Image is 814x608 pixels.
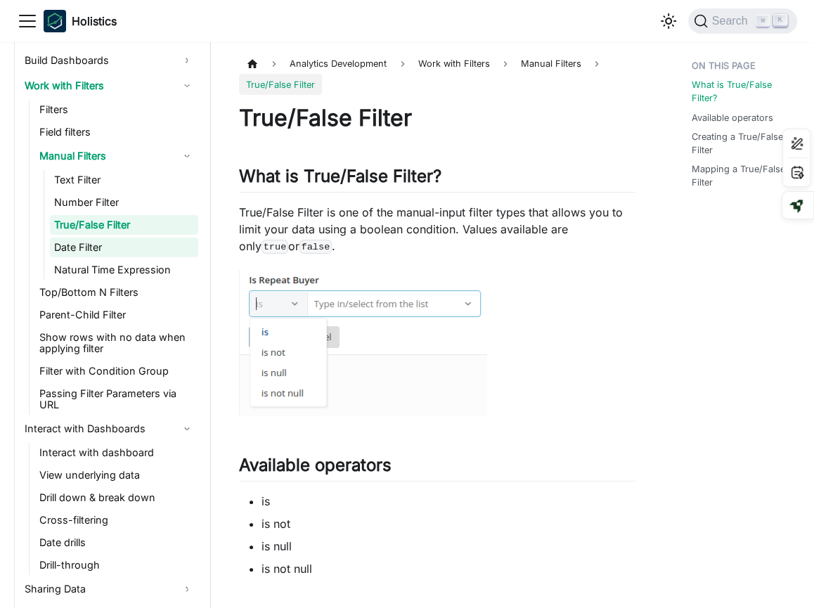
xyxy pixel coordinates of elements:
img: Holistics [44,10,66,32]
a: What is True/False Filter? [692,78,792,105]
a: Creating a True/False Filter [692,130,792,157]
a: Text Filter [50,170,198,190]
a: Number Filter [50,193,198,212]
li: is not null [261,560,635,577]
p: True/False Filter is one of the manual-input filter types that allows you to limit your data usin... [239,204,635,254]
a: Top/Bottom N Filters [35,283,198,302]
nav: Breadcrumbs [239,53,635,95]
a: Interact with Dashboards [20,418,198,440]
kbd: ⌘ [756,15,770,27]
a: Home page [239,53,266,74]
span: Work with Filters [411,53,497,74]
a: Interact with dashboard [35,443,198,463]
a: Work with Filters [20,75,198,97]
a: Field filters [35,122,198,142]
a: View underlying data [35,465,198,485]
a: Mapping a True/False Filter [692,162,792,189]
a: Manual Filters [35,145,198,167]
span: Manual Filters [514,53,588,74]
a: HolisticsHolistics [44,10,117,32]
a: Drill-through [35,555,198,575]
button: Search (Command+K) [688,8,797,34]
a: Passing Filter Parameters via URL [35,384,198,415]
h2: Available operators [239,455,635,481]
span: Search [708,15,756,27]
b: Holistics [72,13,117,30]
li: is null [261,538,635,555]
a: Natural Time Expression [50,260,198,280]
h2: What is True/False Filter? [239,166,635,193]
button: Toggle navigation bar [17,11,38,32]
a: Available operators [692,111,773,124]
a: Build Dashboards [20,49,198,72]
a: Date Filter [50,238,198,257]
a: Show rows with no data when applying filter [35,328,198,358]
a: Filter with Condition Group [35,361,198,381]
a: Sharing Data [20,578,198,600]
a: Filters [35,100,198,119]
button: Switch between dark and light mode (currently light mode) [657,10,680,32]
h1: True/False Filter [239,104,635,132]
span: True/False Filter [239,74,322,94]
code: true [261,240,288,254]
a: Drill down & break down [35,488,198,507]
li: is [261,493,635,510]
code: false [299,240,332,254]
li: is not [261,515,635,532]
a: Date drills [35,533,198,552]
kbd: K [773,14,787,27]
a: Parent-Child Filter [35,305,198,325]
span: Analytics Development [283,53,394,74]
a: True/False Filter [50,215,198,235]
a: Cross-filtering [35,510,198,530]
